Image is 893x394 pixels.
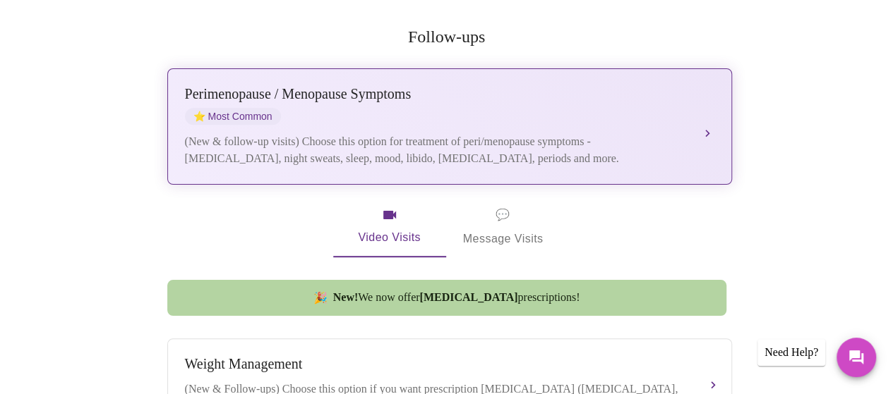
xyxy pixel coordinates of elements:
strong: [MEDICAL_DATA] [419,291,517,303]
button: Perimenopause / Menopause SymptomsstarMost Common(New & follow-up visits) Choose this option for ... [167,68,732,185]
div: (New & follow-up visits) Choose this option for treatment of peri/menopause symptoms - [MEDICAL_D... [185,133,686,167]
strong: New! [333,291,359,303]
span: new [313,291,328,304]
span: message [496,205,510,225]
span: We now offer prescriptions! [333,291,580,304]
h2: Follow-ups [164,27,729,47]
button: Messages [837,338,876,377]
div: Need Help? [757,339,825,366]
div: Perimenopause / Menopause Symptoms [185,86,686,102]
span: Message Visits [463,205,544,249]
span: star [193,111,205,122]
div: Weight Management [185,356,686,372]
span: Most Common [185,108,281,125]
span: Video Visits [350,207,429,247]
